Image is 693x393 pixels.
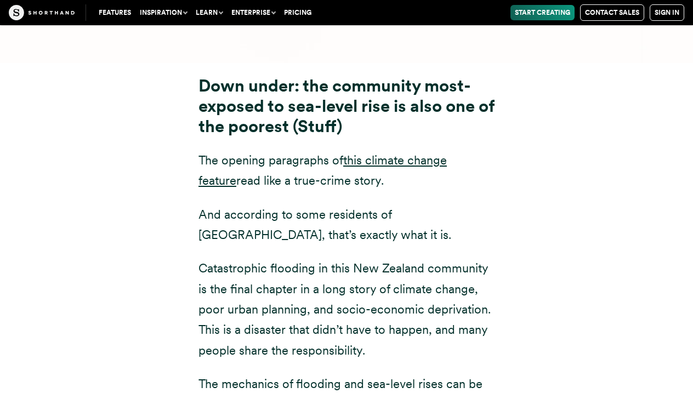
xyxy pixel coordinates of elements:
[9,5,75,20] img: The Craft
[135,5,191,20] button: Inspiration
[198,150,495,191] p: The opening paragraphs of read like a true-crime story.
[191,5,227,20] button: Learn
[198,76,495,136] strong: Down under: the community most-exposed to sea-level rise is also one of the poorest (Stuff)
[650,4,684,21] a: Sign in
[510,5,575,20] a: Start Creating
[94,5,135,20] a: Features
[198,258,495,361] p: Catastrophic flooding in this New Zealand community is the final chapter in a long story of clima...
[280,5,316,20] a: Pricing
[580,4,644,21] a: Contact Sales
[227,5,280,20] button: Enterprise
[198,204,495,246] p: And according to some residents of [GEOGRAPHIC_DATA], that’s exactly what it is.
